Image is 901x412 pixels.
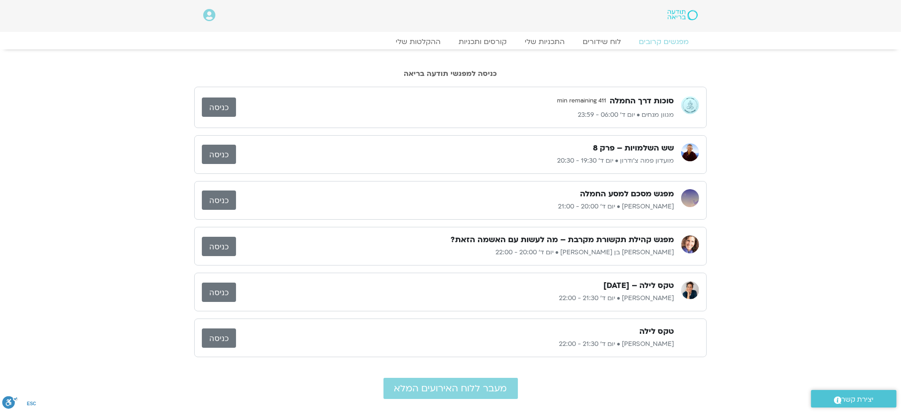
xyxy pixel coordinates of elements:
h3: טקס לילה [639,326,674,337]
a: התכניות שלי [516,37,574,46]
img: מגוון מנחים [681,96,699,114]
a: ההקלטות שלי [387,37,450,46]
a: מפגשים קרובים [630,37,698,46]
nav: Menu [203,37,698,46]
h3: מפגש קהילת תקשורת מקרבת – מה לעשות עם האשמה הזאת? [450,235,674,245]
h3: סוכות דרך החמלה [610,96,674,106]
a: קורסים ותכניות [450,37,516,46]
p: [PERSON_NAME] • יום ד׳ 21:30 - 22:00 [236,293,674,304]
a: כניסה [202,145,236,164]
img: שאנייה כהן בן חיים [681,235,699,253]
p: מועדון פמה צ'ודרון • יום ד׳ 19:30 - 20:30 [236,155,674,166]
img: ענת דוד [681,327,699,345]
p: מגוון מנחים • יום ד׳ 06:00 - 23:59 [236,110,674,120]
a: כניסה [202,283,236,302]
p: [PERSON_NAME] • יום ד׳ 20:00 - 21:00 [236,201,674,212]
p: [PERSON_NAME] • יום ד׳ 21:30 - 22:00 [236,339,674,350]
span: 411 min remaining [553,94,610,108]
span: מעבר ללוח האירועים המלא [394,383,507,394]
a: לוח שידורים [574,37,630,46]
a: כניסה [202,190,236,210]
a: כניסה [202,97,236,117]
img: יעל אלנברג [681,281,699,299]
h3: מפגש מסכם למסע החמלה [580,189,674,199]
h2: כניסה למפגשי תודעה בריאה [194,70,707,78]
a: מעבר ללוח האירועים המלא [384,378,518,399]
p: [PERSON_NAME] בן [PERSON_NAME] • יום ד׳ 20:00 - 22:00 [236,247,674,258]
a: יצירת קשר [811,390,897,408]
a: כניסה [202,328,236,348]
h3: טקס לילה – [DATE] [603,280,674,291]
a: כניסה [202,237,236,256]
span: יצירת קשר [842,394,874,406]
img: מועדון פמה צ'ודרון [681,143,699,161]
img: טארה בראך [681,189,699,207]
h3: שש השלמויות – פרק 8 [593,143,674,154]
